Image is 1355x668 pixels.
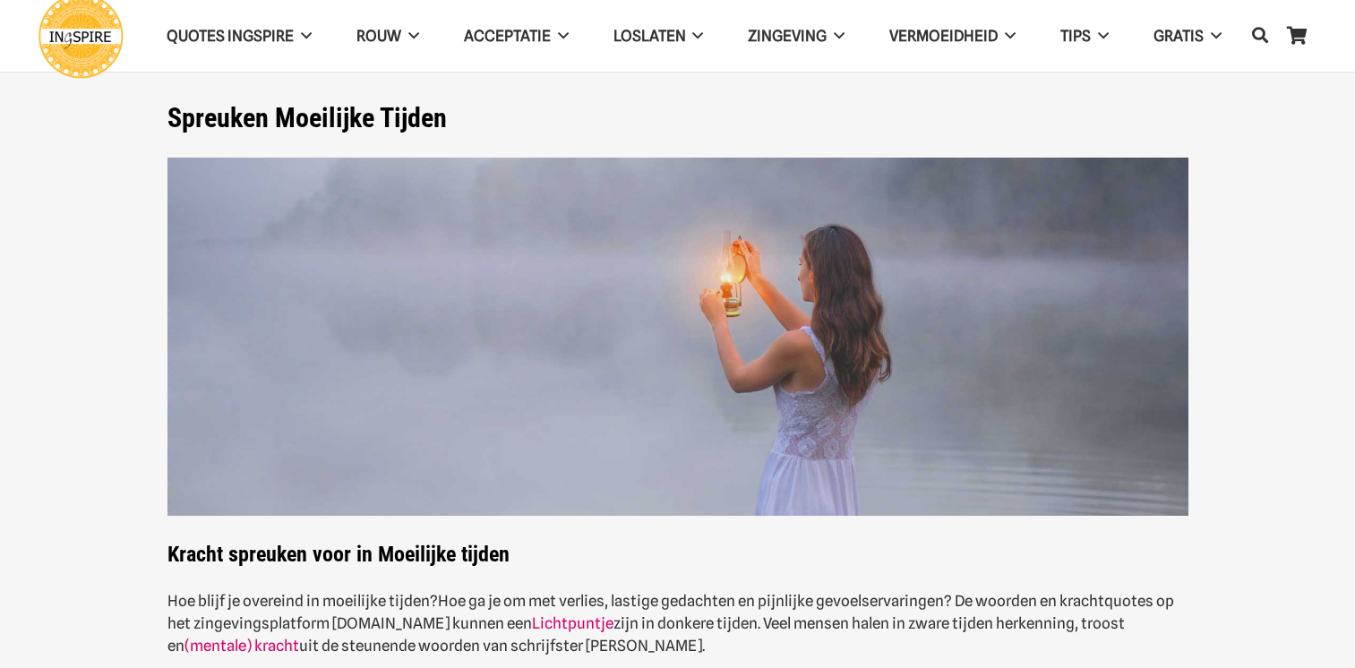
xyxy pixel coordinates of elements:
a: (mentale) kracht [184,637,299,655]
a: ROUW [334,13,442,59]
a: Acceptatie [442,13,591,59]
span: GRATIS [1153,27,1204,45]
span: ROUW [356,27,401,45]
h1: Spreuken Moeilijke Tijden [167,102,1188,134]
span: TIPS [1060,27,1091,45]
strong: Kracht spreuken voor in Moeilijke tijden [167,542,510,567]
strong: Hoe ga je om met verlies, lastige gedachten en pijnlijke gevoelservaringen? De woorden en krachtq... [167,592,1174,655]
img: Spreuken als steun en hoop in zware moeilijke tijden citaten van Ingspire [167,158,1188,517]
a: QUOTES INGSPIRE [144,13,334,59]
strong: Hoe blijf je overeind in moeilijke tijden? [167,592,438,610]
span: VERMOEIDHEID [889,27,998,45]
a: Zingeving [725,13,867,59]
a: GRATIS [1131,13,1244,59]
a: VERMOEIDHEID [867,13,1038,59]
span: Loslaten [613,27,686,45]
span: QUOTES INGSPIRE [167,27,294,45]
span: Acceptatie [464,27,551,45]
a: Zoeken [1242,14,1278,57]
a: TIPS [1038,13,1131,59]
a: Lichtpuntje [532,614,613,632]
span: Zingeving [748,27,827,45]
a: Loslaten [591,13,726,59]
